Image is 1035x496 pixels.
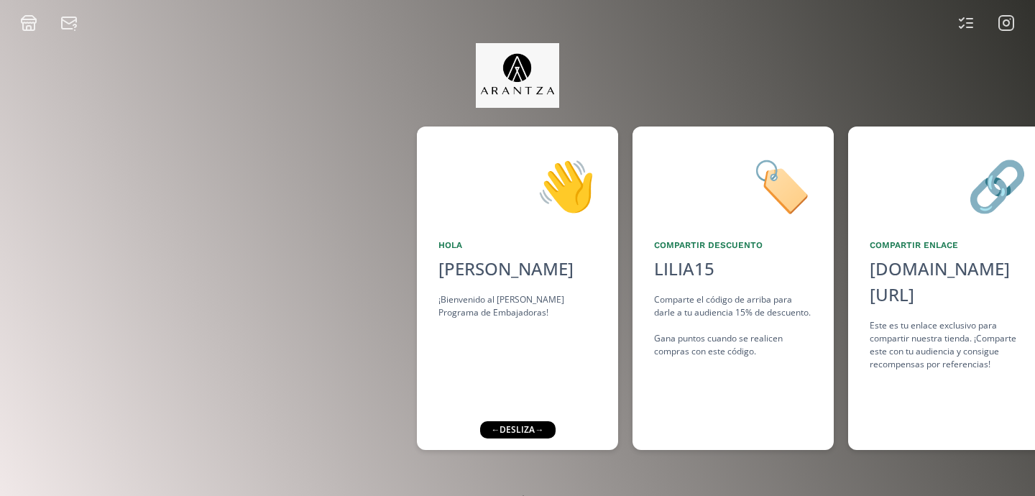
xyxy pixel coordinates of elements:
div: LILIA15 [654,256,714,282]
div: [PERSON_NAME] [438,256,597,282]
div: 👋 [438,148,597,221]
div: Compartir Enlace [870,239,1028,252]
div: ← desliza → [479,421,554,438]
div: [DOMAIN_NAME][URL] [870,256,1028,308]
div: 🏷️ [654,148,812,221]
div: Comparte el código de arriba para darle a tu audiencia 15% de descuento. Gana puntos cuando se re... [654,293,812,358]
div: Este es tu enlace exclusivo para compartir nuestra tienda. ¡Comparte este con tu audiencia y cons... [870,319,1028,371]
div: ¡Bienvenido al [PERSON_NAME] Programa de Embajadoras! [438,293,597,319]
div: 🔗 [870,148,1028,221]
div: Compartir Descuento [654,239,812,252]
img: jpq5Bx5xx2a5 [476,43,560,108]
div: Hola [438,239,597,252]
